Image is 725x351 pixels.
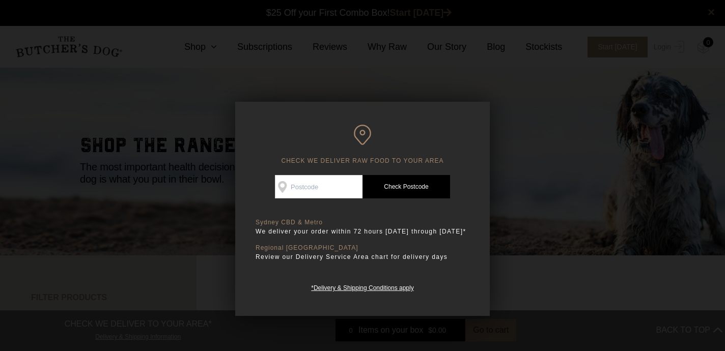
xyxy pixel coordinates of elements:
p: Sydney CBD & Metro [256,219,469,226]
p: We deliver your order within 72 hours [DATE] through [DATE]* [256,226,469,237]
a: *Delivery & Shipping Conditions apply [311,282,413,291]
p: Regional [GEOGRAPHIC_DATA] [256,244,469,252]
p: Review our Delivery Service Area chart for delivery days [256,252,469,262]
h6: CHECK WE DELIVER RAW FOOD TO YOUR AREA [256,125,469,165]
input: Postcode [275,175,362,198]
a: Check Postcode [362,175,450,198]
